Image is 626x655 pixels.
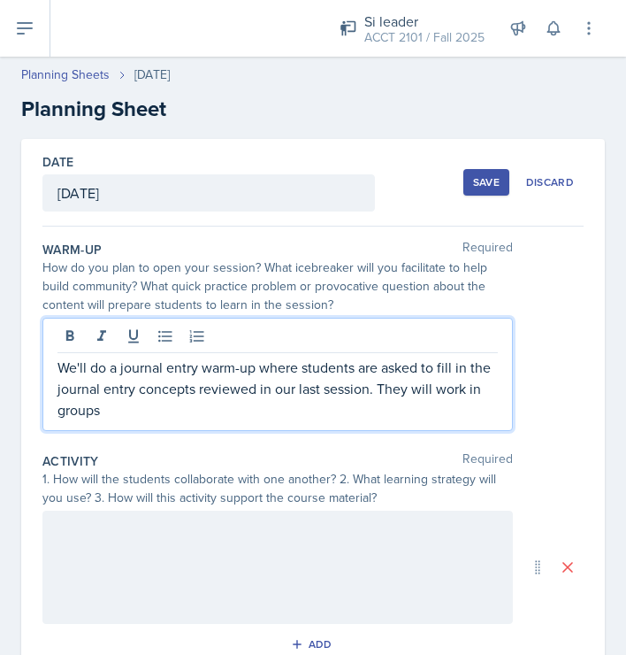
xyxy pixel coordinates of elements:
a: Planning Sheets [21,65,110,84]
div: [DATE] [134,65,170,84]
label: Date [42,153,73,171]
div: How do you plan to open your session? What icebreaker will you facilitate to help build community... [42,258,513,314]
span: Required [462,452,513,470]
button: Discard [516,169,584,196]
label: Warm-Up [42,241,102,258]
p: We'll do a journal entry warm-up where students are asked to fill in the journal entry concepts r... [57,357,498,420]
h2: Planning Sheet [21,93,605,125]
div: 1. How will the students collaborate with one another? 2. What learning strategy will you use? 3.... [42,470,513,507]
label: Activity [42,452,99,470]
div: Si leader [364,11,485,32]
span: Required [462,241,513,258]
div: Discard [526,175,574,189]
div: Add [294,637,332,651]
div: Save [473,175,500,189]
button: Save [463,169,509,196]
div: ACCT 2101 / Fall 2025 [364,28,485,47]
